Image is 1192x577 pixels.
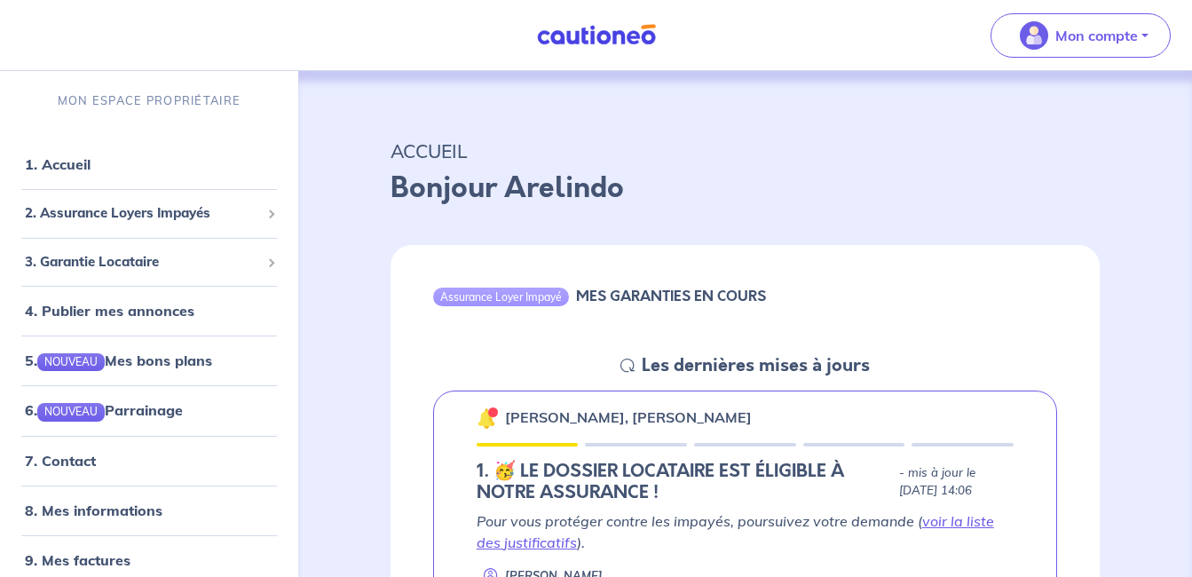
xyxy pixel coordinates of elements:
[7,392,291,428] div: 6.NOUVEAUParrainage
[25,401,183,419] a: 6.NOUVEAUParrainage
[25,155,91,173] a: 1. Accueil
[25,352,212,369] a: 5.NOUVEAUMes bons plans
[1020,21,1048,50] img: illu_account_valid_menu.svg
[7,293,291,328] div: 4. Publier mes annonces
[25,551,130,569] a: 9. Mes factures
[7,146,291,182] div: 1. Accueil
[477,407,498,429] img: 🔔
[991,13,1171,58] button: illu_account_valid_menu.svgMon compte
[7,443,291,478] div: 7. Contact
[391,167,1100,209] p: Bonjour Arelindo
[25,252,260,273] span: 3. Garantie Locataire
[477,461,892,503] h5: 1.︎ 🥳 LE DOSSIER LOCATAIRE EST ÉLIGIBLE À NOTRE ASSURANCE !
[25,502,162,519] a: 8. Mes informations
[899,464,1014,500] p: - mis à jour le [DATE] 14:06
[7,493,291,528] div: 8. Mes informations
[7,245,291,280] div: 3. Garantie Locataire
[642,355,870,376] h5: Les dernières mises à jours
[477,512,994,551] a: voir la liste des justificatifs
[391,135,1100,167] p: ACCUEIL
[25,302,194,320] a: 4. Publier mes annonces
[7,343,291,378] div: 5.NOUVEAUMes bons plans
[433,288,569,305] div: Assurance Loyer Impayé
[1055,25,1138,46] p: Mon compte
[58,92,241,109] p: MON ESPACE PROPRIÉTAIRE
[477,461,1014,503] div: state: ELIGIBILITY-RESULT-IN-PROGRESS, Context: NEW,MAYBE-CERTIFICATE,RELATIONSHIP,LESSOR-DOCUMENTS
[505,407,752,428] p: [PERSON_NAME], [PERSON_NAME]
[25,203,260,224] span: 2. Assurance Loyers Impayés
[7,196,291,231] div: 2. Assurance Loyers Impayés
[477,510,1014,553] p: Pour vous protéger contre les impayés, poursuivez votre demande ( ).
[25,452,96,470] a: 7. Contact
[576,288,766,304] h6: MES GARANTIES EN COURS
[530,24,663,46] img: Cautioneo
